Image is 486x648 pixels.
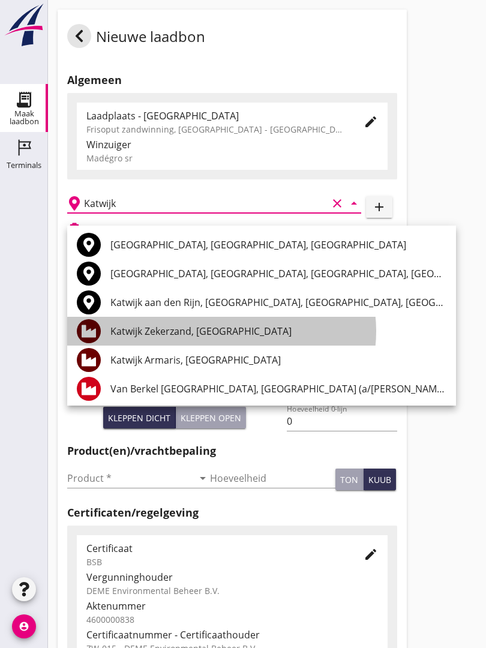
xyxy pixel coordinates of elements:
[335,469,364,490] button: ton
[86,152,378,164] div: Madégro sr
[7,161,41,169] div: Terminals
[67,24,205,53] div: Nieuwe laadbon
[110,324,446,338] div: Katwijk Zekerzand, [GEOGRAPHIC_DATA]
[86,584,378,597] div: DEME Environmental Beheer B.V.
[347,196,361,211] i: arrow_drop_down
[86,541,344,556] div: Certificaat
[2,3,46,47] img: logo-small.a267ee39.svg
[86,123,344,136] div: Frisoput zandwinning, [GEOGRAPHIC_DATA] - [GEOGRAPHIC_DATA].
[368,473,391,486] div: kuub
[364,115,378,129] i: edit
[287,412,397,431] input: Hoeveelheid 0-lijn
[108,412,170,424] div: Kleppen dicht
[181,412,241,424] div: Kleppen open
[12,614,36,638] i: account_circle
[372,200,386,214] i: add
[110,295,446,310] div: Katwijk aan den Rijn, [GEOGRAPHIC_DATA], [GEOGRAPHIC_DATA], [GEOGRAPHIC_DATA]
[84,194,328,213] input: Losplaats
[86,137,378,152] div: Winzuiger
[86,613,378,626] div: 4600000838
[210,469,336,488] input: Hoeveelheid
[364,469,396,490] button: kuub
[86,223,148,234] h2: Beladen vaartuig
[86,570,378,584] div: Vergunninghouder
[110,238,446,252] div: [GEOGRAPHIC_DATA], [GEOGRAPHIC_DATA], [GEOGRAPHIC_DATA]
[330,196,344,211] i: clear
[67,443,397,459] h2: Product(en)/vrachtbepaling
[110,382,446,396] div: Van Berkel [GEOGRAPHIC_DATA], [GEOGRAPHIC_DATA] (a/[PERSON_NAME])
[67,505,397,521] h2: Certificaten/regelgeving
[86,628,378,642] div: Certificaatnummer - Certificaathouder
[86,556,344,568] div: BSB
[340,473,358,486] div: ton
[86,109,344,123] div: Laadplaats - [GEOGRAPHIC_DATA]
[86,599,378,613] div: Aktenummer
[196,471,210,485] i: arrow_drop_down
[103,407,176,428] button: Kleppen dicht
[110,353,446,367] div: Katwijk Armaris, [GEOGRAPHIC_DATA]
[67,469,193,488] input: Product *
[364,547,378,562] i: edit
[176,407,246,428] button: Kleppen open
[67,72,397,88] h2: Algemeen
[110,266,446,281] div: [GEOGRAPHIC_DATA], [GEOGRAPHIC_DATA], [GEOGRAPHIC_DATA], [GEOGRAPHIC_DATA]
